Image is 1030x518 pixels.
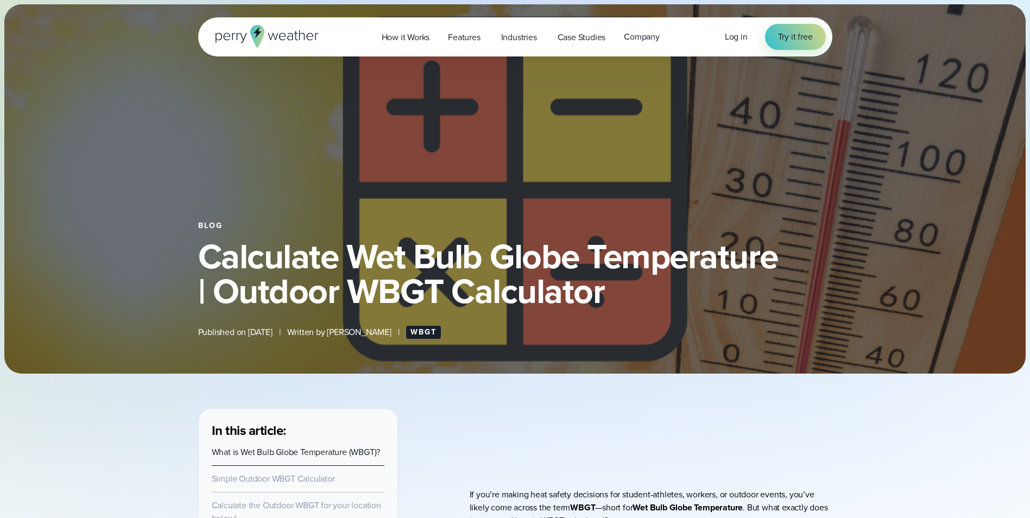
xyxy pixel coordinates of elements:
span: Try it free [778,30,813,43]
a: Try it free [765,24,826,50]
strong: WBGT [570,501,595,514]
span: Published on [DATE] [198,326,273,339]
h3: In this article: [212,422,384,439]
span: Written by [PERSON_NAME] [287,326,391,339]
span: | [398,326,400,339]
a: WBGT [406,326,441,339]
a: What is Wet Bulb Globe Temperature (WBGT)? [212,446,381,458]
span: How it Works [382,31,430,44]
a: Log in [725,30,748,43]
a: How it Works [372,26,439,48]
span: Company [624,30,660,43]
div: Blog [198,222,832,230]
span: Features [448,31,480,44]
h1: Calculate Wet Bulb Globe Temperature | Outdoor WBGT Calculator [198,239,832,308]
a: Case Studies [548,26,615,48]
span: Industries [501,31,537,44]
strong: Wet Bulb Globe Temperature [633,501,743,514]
span: | [279,326,281,339]
span: Case Studies [558,31,606,44]
a: Simple Outdoor WBGT Calculator [212,472,335,485]
iframe: WBGT Explained: Listen as we break down all you need to know about WBGT Video [501,408,800,453]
